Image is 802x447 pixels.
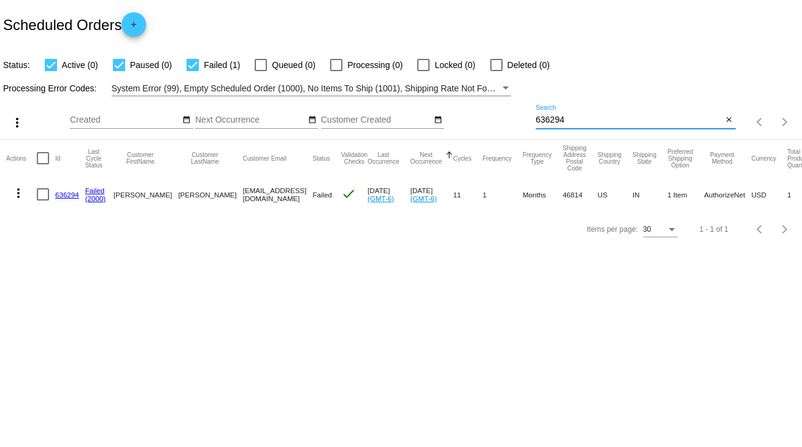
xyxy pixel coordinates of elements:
button: Change sorting for CustomerEmail [243,155,287,162]
button: Change sorting for ShippingState [633,151,657,165]
button: Change sorting for CurrencyIso [751,155,776,162]
span: 30 [643,225,651,234]
mat-cell: USD [751,177,787,212]
button: Change sorting for Status [312,155,330,162]
button: Previous page [748,217,773,242]
mat-select: Items per page: [643,226,677,234]
mat-cell: 46814 [563,177,598,212]
button: Change sorting for LastOccurrenceUtc [368,151,399,165]
span: Active (0) [62,58,98,72]
button: Change sorting for FrequencyType [523,151,552,165]
input: Created [70,115,180,125]
button: Change sorting for PaymentMethod.Type [704,151,740,165]
button: Clear [723,114,736,127]
button: Change sorting for CustomerFirstName [114,151,167,165]
button: Change sorting for LastProcessingCycleId [85,148,102,169]
button: Change sorting for Id [55,155,60,162]
mat-icon: date_range [182,115,191,125]
mat-cell: [PERSON_NAME] [178,177,242,212]
button: Change sorting for PreferredShippingOption [668,148,693,169]
span: Failed (1) [204,58,240,72]
a: Failed [85,186,105,194]
div: Items per page: [587,225,638,234]
mat-select: Filter by Processing Error Codes [112,81,511,96]
mat-icon: close [725,115,733,125]
h2: Scheduled Orders [3,12,146,37]
span: Paused (0) [130,58,172,72]
input: Search [536,115,723,125]
mat-cell: [DATE] [411,177,453,212]
button: Next page [773,110,797,134]
input: Customer Created [321,115,431,125]
a: (GMT-6) [411,194,437,202]
button: Change sorting for Cycles [453,155,471,162]
a: (GMT-6) [368,194,394,202]
mat-header-cell: Actions [6,140,37,177]
button: Change sorting for NextOccurrenceUtc [411,151,442,165]
mat-cell: 11 [453,177,482,212]
span: Failed [312,191,332,199]
mat-header-cell: Validation Checks [341,140,368,177]
input: Next Occurrence [195,115,306,125]
mat-cell: Months [523,177,563,212]
button: Change sorting for CustomerLastName [178,151,231,165]
button: Previous page [748,110,773,134]
mat-cell: [EMAIL_ADDRESS][DOMAIN_NAME] [243,177,313,212]
mat-icon: add [126,20,141,35]
mat-cell: US [598,177,633,212]
mat-cell: 1 [482,177,522,212]
mat-icon: more_vert [11,186,26,201]
button: Next page [773,217,797,242]
mat-cell: [DATE] [368,177,411,212]
a: 636294 [55,191,79,199]
mat-cell: 1 Item [668,177,704,212]
button: Change sorting for Frequency [482,155,511,162]
span: Locked (0) [434,58,475,72]
mat-icon: more_vert [10,115,25,130]
button: Change sorting for ShippingCountry [598,151,622,165]
span: Queued (0) [272,58,315,72]
div: 1 - 1 of 1 [700,225,728,234]
mat-icon: date_range [308,115,317,125]
span: Status: [3,60,30,70]
mat-cell: AuthorizeNet [704,177,751,212]
button: Change sorting for ShippingPostcode [563,145,587,172]
span: Deleted (0) [507,58,550,72]
mat-icon: check [341,186,356,201]
span: Processing (0) [347,58,403,72]
a: (2000) [85,194,106,202]
span: Processing Error Codes: [3,83,97,93]
mat-cell: IN [633,177,668,212]
mat-cell: [PERSON_NAME] [114,177,178,212]
mat-icon: date_range [434,115,442,125]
